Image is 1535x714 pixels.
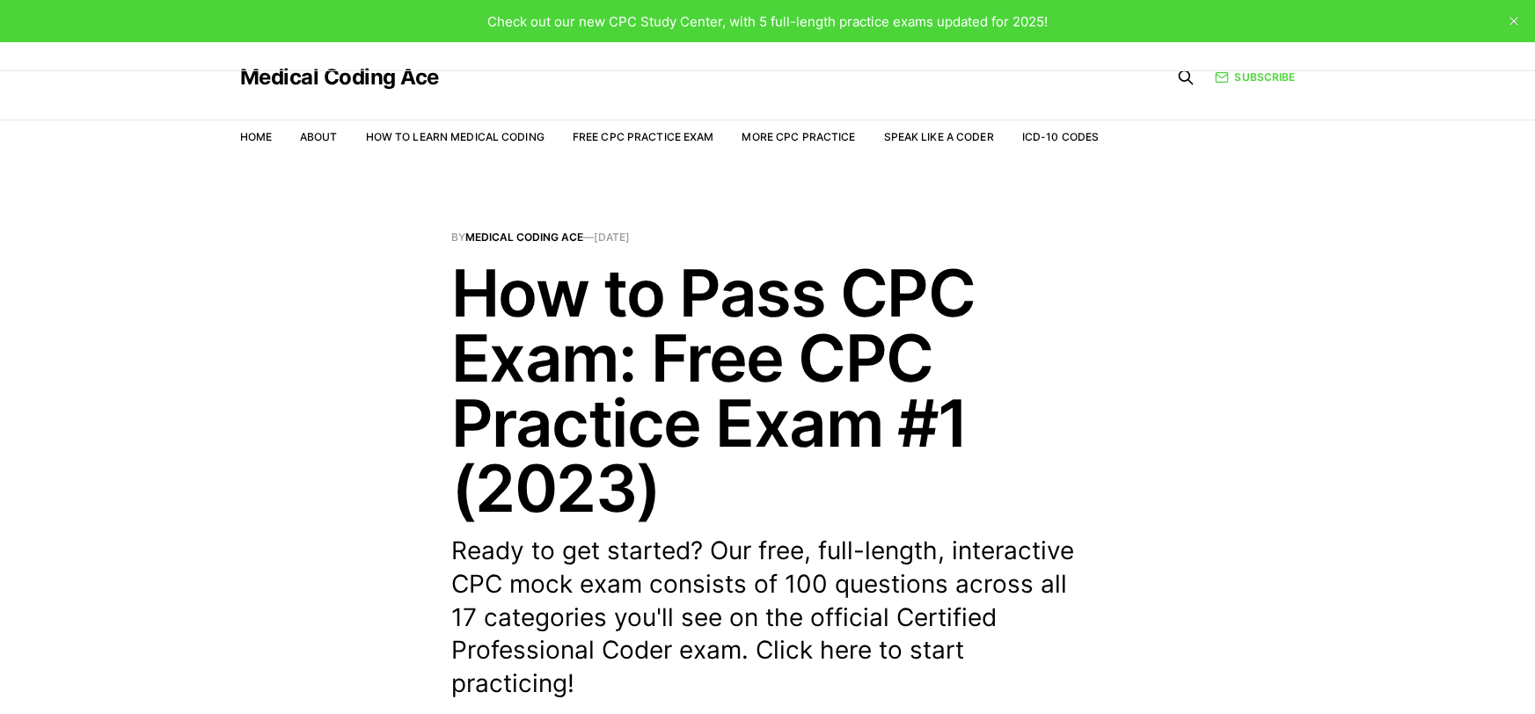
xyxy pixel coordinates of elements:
[451,260,1085,521] h1: How to Pass CPC Exam: Free CPC Practice Exam #1 (2023)
[573,130,714,143] a: Free CPC Practice Exam
[451,232,1085,243] span: By —
[487,13,1048,30] span: Check out our new CPC Study Center, with 5 full-length practice exams updated for 2025!
[240,67,439,88] a: Medical Coding Ace
[465,230,583,244] a: Medical Coding Ace
[1022,130,1099,143] a: ICD-10 Codes
[884,130,994,143] a: Speak Like a Coder
[1215,69,1295,85] a: Subscribe
[451,535,1085,701] p: Ready to get started? Our free, full-length, interactive CPC mock exam consists of 100 questions ...
[594,230,630,244] time: [DATE]
[742,130,855,143] a: More CPC Practice
[1500,7,1528,35] button: close
[300,130,338,143] a: About
[1247,628,1535,714] iframe: portal-trigger
[366,130,545,143] a: How to Learn Medical Coding
[240,130,272,143] a: Home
